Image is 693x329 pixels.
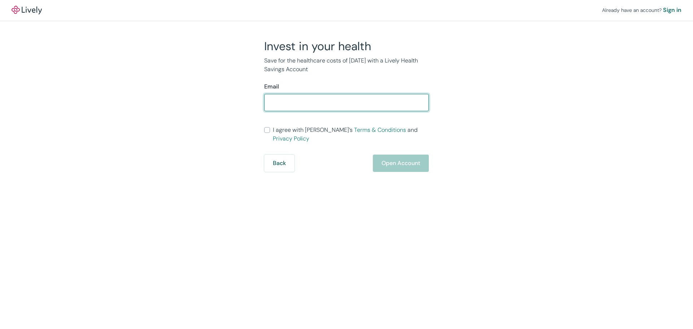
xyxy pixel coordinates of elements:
a: Sign in [663,6,681,14]
a: Terms & Conditions [354,126,406,134]
img: Lively [12,6,42,14]
a: Privacy Policy [273,135,309,142]
span: I agree with [PERSON_NAME]’s and [273,126,429,143]
div: Already have an account? [602,6,681,14]
button: Back [264,155,295,172]
a: LivelyLively [12,6,42,14]
label: Email [264,82,279,91]
h2: Invest in your health [264,39,429,53]
p: Save for the healthcare costs of [DATE] with a Lively Health Savings Account [264,56,429,74]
